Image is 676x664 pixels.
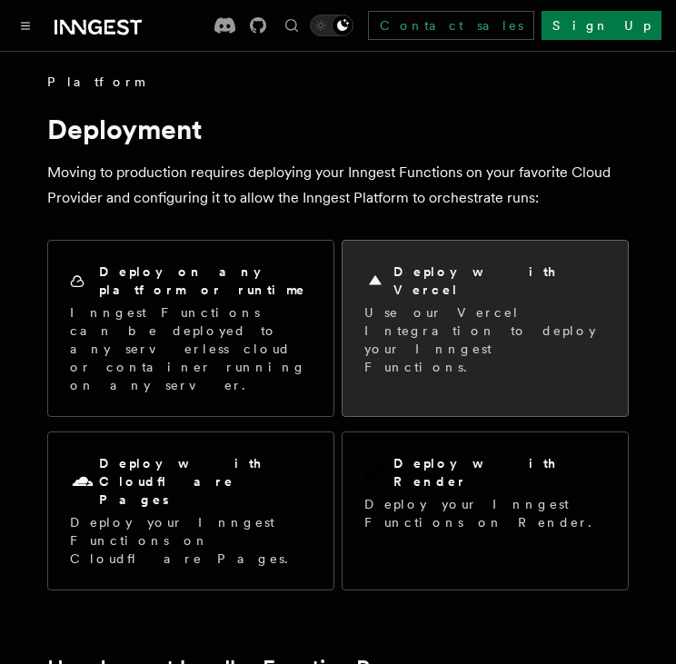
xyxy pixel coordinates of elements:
button: Toggle navigation [15,15,36,36]
a: Sign Up [542,11,661,40]
h2: Deploy with Vercel [393,263,606,299]
a: Deploy on any platform or runtimeInngest Functions can be deployed to any serverless cloud or con... [47,240,334,417]
a: Contact sales [368,11,534,40]
h2: Deploy with Cloudflare Pages [99,454,312,509]
svg: Cloudflare [70,470,95,495]
button: Find something... [281,15,303,36]
p: Deploy your Inngest Functions on Cloudflare Pages. [70,513,312,568]
p: Deploy your Inngest Functions on Render. [364,495,606,531]
a: Deploy with RenderDeploy your Inngest Functions on Render. [342,431,629,590]
h2: Deploy with Render [393,454,606,491]
p: Inngest Functions can be deployed to any serverless cloud or container running on any server. [70,303,312,394]
p: Moving to production requires deploying your Inngest Functions on your favorite Cloud Provider an... [47,160,629,211]
p: Use our Vercel Integration to deploy your Inngest Functions. [364,303,606,376]
a: Deploy with VercelUse our Vercel Integration to deploy your Inngest Functions. [342,240,629,417]
a: Deploy with Cloudflare PagesDeploy your Inngest Functions on Cloudflare Pages. [47,431,334,590]
button: Toggle dark mode [310,15,353,36]
span: Platform [47,73,144,91]
h2: Deploy on any platform or runtime [99,263,312,299]
h1: Deployment [47,113,629,145]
